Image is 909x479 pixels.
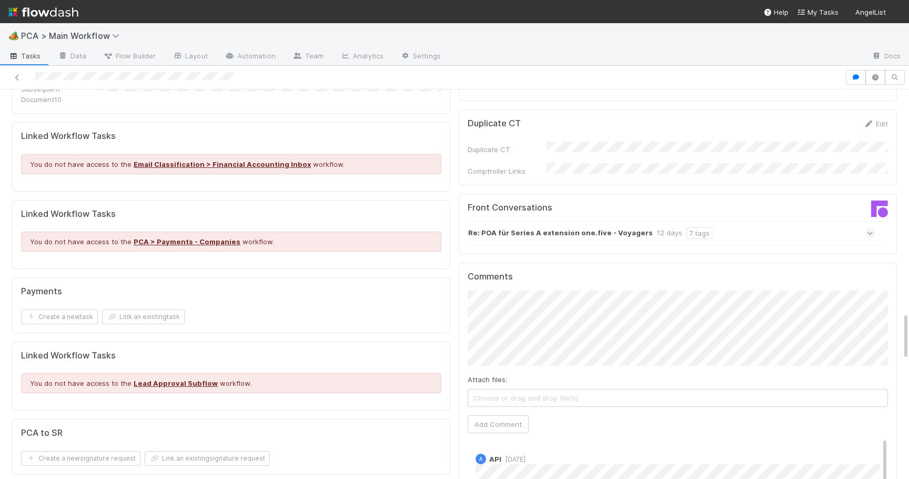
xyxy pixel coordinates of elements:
span: My Tasks [797,8,839,16]
h5: Linked Workflow Tasks [21,351,441,361]
h5: Payments [21,286,62,297]
img: avatar_ba0ef937-97b0-4cb1-a734-c46f876909ef.png [890,7,901,18]
a: Analytics [332,48,392,65]
a: Automation [216,48,284,65]
div: Help [763,7,789,17]
button: Add Comment [468,415,529,433]
div: You do not have access to the workflow. [21,232,441,252]
a: My Tasks [797,7,839,17]
span: API [489,455,501,463]
a: Docs [863,48,909,65]
label: Attach files: [468,374,507,385]
span: PCA > Main Workflow [21,31,125,41]
div: Subsequent Document10 [21,84,100,105]
button: Create a newsignature request [21,451,140,466]
div: 7 tags [686,227,712,239]
a: Settings [392,48,449,65]
h5: Comments [468,272,888,282]
a: Lead Approval Subflow [134,379,218,387]
span: Choose or drag and drop file(s) [468,390,887,406]
h5: Front Conversations [468,203,670,213]
span: 🏕️ [8,31,19,40]
button: Link an existingsignature request [145,451,270,466]
div: Comptroller Links [468,166,547,176]
span: Flow Builder [103,51,156,61]
div: You do not have access to the workflow. [21,373,441,393]
a: Team [284,48,332,65]
a: Edit [863,119,888,128]
div: Duplicate CT [468,144,547,155]
a: Email Classification > Financial Accounting Inbox [134,160,311,168]
span: [DATE] [501,455,526,463]
img: front-logo-b4b721b83371efbadf0a.svg [871,201,888,217]
button: Create a newtask [21,310,98,324]
img: logo-inverted-e16ddd16eac7371096b0.svg [8,3,78,21]
span: Tasks [8,51,41,61]
button: Link an existingtask [102,310,185,324]
div: You do not have access to the workflow. [21,154,441,174]
h5: PCA to SR [21,428,63,438]
div: 12 days [657,227,682,239]
a: Layout [164,48,216,65]
h5: Linked Workflow Tasks [21,131,441,142]
h5: Duplicate CT [468,118,521,129]
div: API [476,454,486,464]
a: Data [49,48,95,65]
span: A [479,456,483,462]
a: PCA > Payments - Companies [134,237,240,246]
h5: Linked Workflow Tasks [21,209,441,219]
strong: Re: POA für Series A extension one.five - Voyagers [468,227,653,239]
span: AngelList [855,8,886,16]
a: Flow Builder [95,48,164,65]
